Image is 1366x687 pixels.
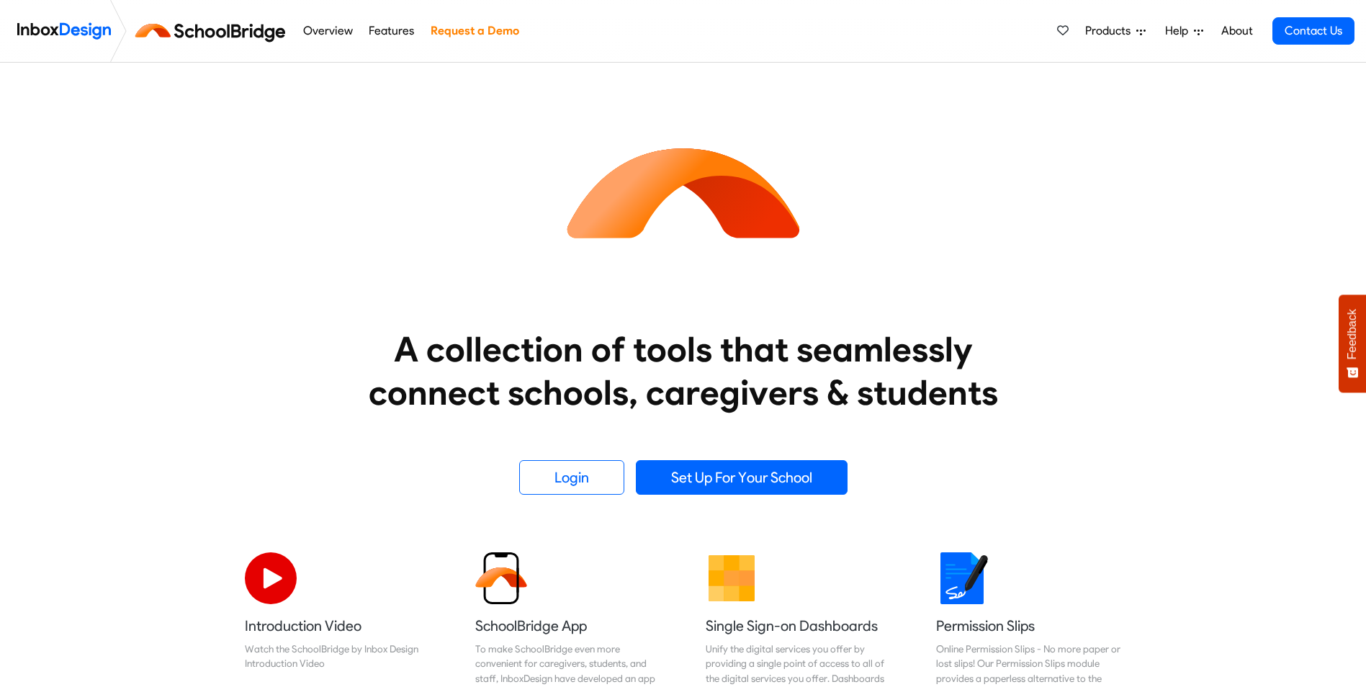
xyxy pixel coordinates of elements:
h5: Single Sign-on Dashboards [706,616,891,636]
img: 2022_01_18_icon_signature.svg [936,552,988,604]
a: About [1217,17,1257,45]
img: schoolbridge logo [132,14,295,48]
h5: SchoolBridge App [475,616,661,636]
a: Contact Us [1272,17,1354,45]
span: Feedback [1346,309,1359,359]
a: Help [1159,17,1209,45]
span: Help [1165,22,1194,40]
h5: Permission Slips [936,616,1122,636]
img: icon_schoolbridge.svg [554,63,813,322]
a: Login [519,460,624,495]
img: 2022_01_13_icon_sb_app.svg [475,552,527,604]
a: Request a Demo [426,17,523,45]
h5: Introduction Video [245,616,431,636]
a: Products [1079,17,1151,45]
img: 2022_01_13_icon_grid.svg [706,552,758,604]
heading: A collection of tools that seamlessly connect schools, caregivers & students [341,328,1025,414]
img: 2022_07_11_icon_video_playback.svg [245,552,297,604]
a: Overview [299,17,356,45]
button: Feedback - Show survey [1339,295,1366,392]
span: Products [1085,22,1136,40]
div: Watch the SchoolBridge by Inbox Design Introduction Video [245,642,431,671]
a: Set Up For Your School [636,460,848,495]
a: Features [365,17,418,45]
